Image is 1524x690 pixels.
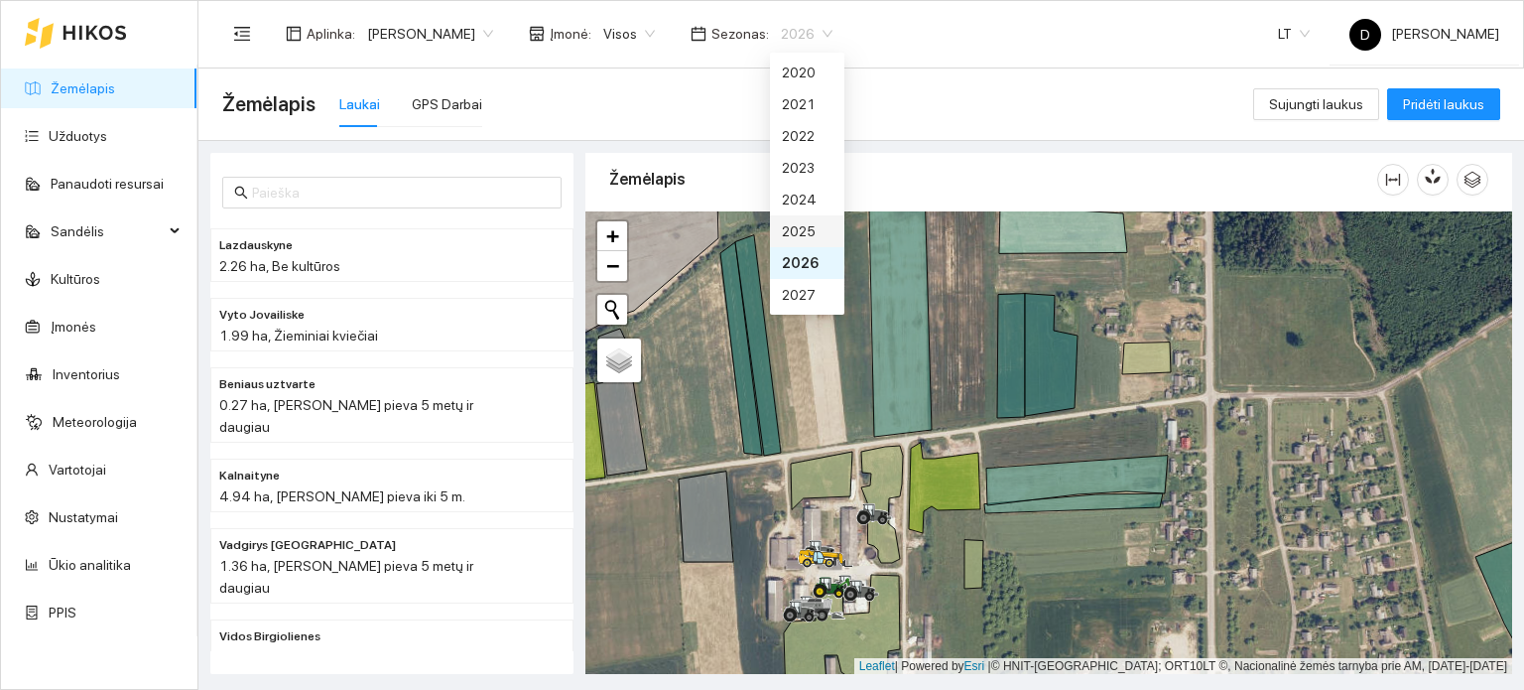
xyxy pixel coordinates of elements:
[51,319,96,335] a: Įmonės
[770,88,844,120] div: 2021
[49,509,118,525] a: Nustatymai
[252,182,550,204] input: Paieška
[49,128,107,144] a: Užduotys
[53,366,120,382] a: Inventorius
[770,279,844,311] div: 2027
[770,215,844,247] div: 2025
[51,211,164,251] span: Sandėlis
[770,184,844,215] div: 2024
[711,23,769,45] span: Sezonas :
[606,223,619,248] span: +
[770,247,844,279] div: 2026
[286,26,302,42] span: layout
[1378,172,1408,188] span: column-width
[606,253,619,278] span: −
[988,659,991,673] span: |
[782,284,832,306] div: 2027
[219,558,473,596] span: 1.36 ha, [PERSON_NAME] pieva 5 metų ir daugiau
[854,658,1512,675] div: | Powered by © HNIT-[GEOGRAPHIC_DATA]; ORT10LT ©, Nacionalinė žemės tarnyba prie AM, [DATE]-[DATE]
[222,14,262,54] button: menu-fold
[219,627,320,646] span: Vidos Birgiolienes
[782,220,832,242] div: 2025
[603,19,655,49] span: Visos
[49,462,106,478] a: Vartotojai
[219,306,305,325] span: Vyto Jovailiske
[609,151,1377,207] div: Žemėlapis
[219,649,434,665] span: 1.34 ha, Kukurūzai žaliajam pašaru
[367,19,493,49] span: Dovydas Baršauskas
[51,271,100,287] a: Kultūros
[219,375,316,394] span: Beniaus uztvarte
[1403,93,1484,115] span: Pridėti laukus
[529,26,545,42] span: shop
[1360,19,1370,51] span: D
[222,88,316,120] span: Žemėlapis
[782,93,832,115] div: 2021
[51,80,115,96] a: Žemėlapis
[964,659,985,673] a: Esri
[412,93,482,115] div: GPS Darbai
[1253,88,1379,120] button: Sujungti laukus
[219,328,378,344] span: 1.99 ha, Žieminiai kviečiai
[597,295,627,325] button: Initiate a new search
[781,19,832,49] span: 2026
[219,258,340,274] span: 2.26 ha, Be kultūros
[782,189,832,210] div: 2024
[1387,96,1500,112] a: Pridėti laukus
[782,157,832,179] div: 2023
[550,23,591,45] span: Įmonė :
[307,23,355,45] span: Aplinka :
[1349,26,1499,42] span: [PERSON_NAME]
[782,125,832,147] div: 2022
[859,659,895,673] a: Leaflet
[597,339,641,382] a: Layers
[1377,164,1409,196] button: column-width
[597,251,627,281] a: Zoom out
[770,120,844,152] div: 2022
[597,221,627,251] a: Zoom in
[234,186,248,200] span: search
[1278,19,1310,49] span: LT
[51,176,164,192] a: Panaudoti resursai
[1269,93,1363,115] span: Sujungti laukus
[219,397,473,435] span: 0.27 ha, [PERSON_NAME] pieva 5 metų ir daugiau
[53,414,137,430] a: Meteorologija
[49,605,76,621] a: PPIS
[770,57,844,88] div: 2020
[219,536,396,555] span: Vadgirys lanka
[219,467,280,485] span: Kalnaityne
[691,26,706,42] span: calendar
[770,152,844,184] div: 2023
[219,236,293,255] span: Lazdauskyne
[219,488,465,504] span: 4.94 ha, [PERSON_NAME] pieva iki 5 m.
[782,62,832,83] div: 2020
[233,25,251,43] span: menu-fold
[49,557,131,573] a: Ūkio analitika
[339,93,380,115] div: Laukai
[782,252,832,274] div: 2026
[1387,88,1500,120] button: Pridėti laukus
[1253,96,1379,112] a: Sujungti laukus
